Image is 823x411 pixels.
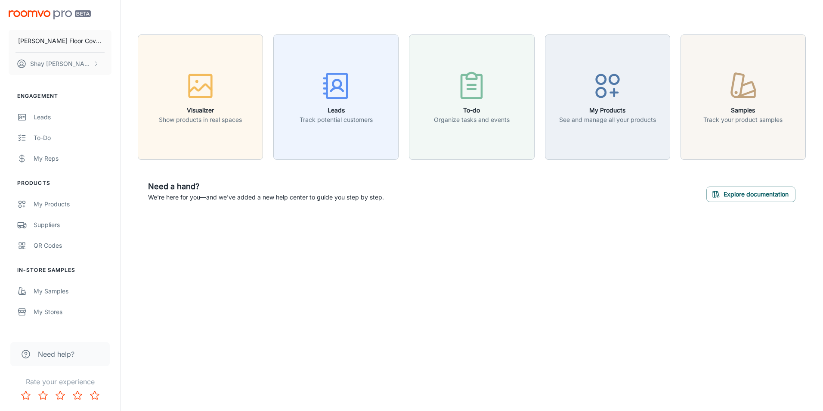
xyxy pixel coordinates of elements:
p: Show products in real spaces [159,115,242,125]
p: Organize tasks and events [434,115,510,125]
div: Suppliers [34,220,111,230]
button: LeadsTrack potential customers [273,34,399,160]
div: My Products [34,199,111,209]
button: SamplesTrack your product samples [681,34,806,160]
p: Track your product samples [703,115,783,125]
p: We're here for you—and we've added a new help center to guide you step by step. [148,193,384,202]
p: [PERSON_NAME] Floor Covering [18,36,102,46]
button: [PERSON_NAME] Floor Covering [9,30,111,52]
h6: Visualizer [159,106,242,115]
h6: Samples [703,106,783,115]
img: Roomvo PRO Beta [9,10,91,19]
button: Shay [PERSON_NAME] [9,53,111,75]
a: Explore documentation [706,190,795,198]
div: My Reps [34,154,111,163]
p: Shay [PERSON_NAME] [30,59,91,68]
button: My ProductsSee and manage all your products [545,34,670,160]
a: My ProductsSee and manage all your products [545,92,670,101]
a: LeadsTrack potential customers [273,92,399,101]
p: See and manage all your products [559,115,656,125]
div: To-do [34,133,111,143]
h6: To-do [434,106,510,115]
p: Track potential customers [300,115,373,125]
a: To-doOrganize tasks and events [409,92,534,101]
a: SamplesTrack your product samples [681,92,806,101]
div: Leads [34,112,111,122]
h6: My Products [559,106,656,115]
h6: Need a hand? [148,181,384,193]
h6: Leads [300,106,373,115]
button: VisualizerShow products in real spaces [138,34,263,160]
button: Explore documentation [706,187,795,202]
div: QR Codes [34,241,111,250]
button: To-doOrganize tasks and events [409,34,534,160]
